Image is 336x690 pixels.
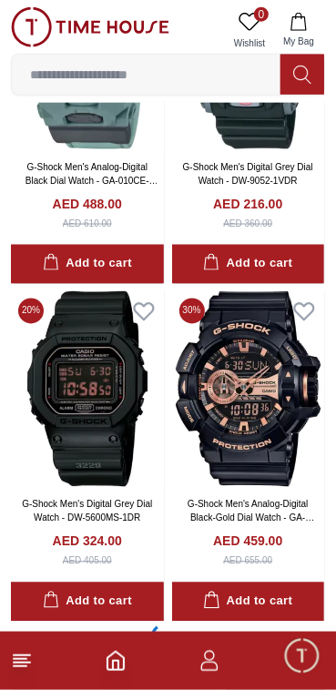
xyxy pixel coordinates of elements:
[18,299,44,324] span: 20 %
[22,500,152,523] a: G-Shock Men's Digital Grey Dial Watch - DW-5600MS-1DR
[227,36,272,50] span: Wishlist
[213,533,282,551] h4: AED 459.00
[223,217,272,230] div: AED 360.00
[276,35,321,48] span: My Bag
[11,245,164,284] button: Add to cart
[172,583,325,622] button: Add to cart
[11,7,169,47] img: ...
[172,245,325,284] button: Add to cart
[63,554,112,568] div: AED 405.00
[63,217,112,230] div: AED 610.00
[188,500,314,537] a: G-Shock Men's Analog-Digital Black-Gold Dial Watch - GA-400GB-1A4
[105,650,127,672] a: Home
[203,592,292,613] div: Add to cart
[223,554,272,568] div: AED 655.00
[227,7,272,54] a: 0Wishlist
[172,291,325,488] img: G-Shock Men's Analog-Digital Black-Gold Dial Watch - GA-400GB-1A4
[53,533,122,551] h4: AED 324.00
[43,592,132,613] div: Add to cart
[11,291,164,488] img: G-Shock Men's Digital Grey Dial Watch - DW-5600MS-1DR
[183,162,313,186] a: G-Shock Men's Digital Grey Dial Watch - DW-9052-1VDR
[179,299,205,324] span: 30 %
[213,195,282,213] h4: AED 216.00
[11,583,164,622] button: Add to cart
[272,7,325,54] button: My Bag
[25,162,158,199] a: G-Shock Men's Analog-Digital Black Dial Watch - GA-010CE-2ADR
[203,254,292,275] div: Add to cart
[53,195,122,213] h4: AED 488.00
[282,636,322,676] div: Chat Widget
[254,7,269,22] span: 0
[43,254,132,275] div: Add to cart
